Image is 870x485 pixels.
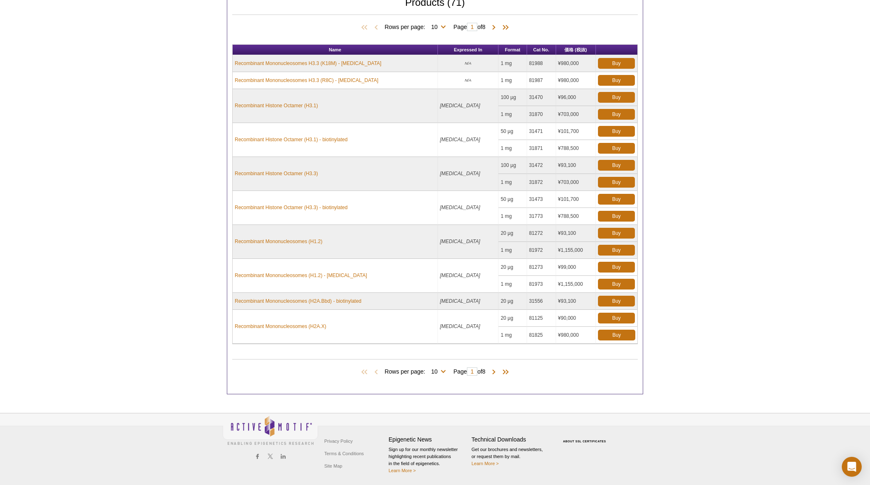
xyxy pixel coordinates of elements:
td: ¥788,500 [556,140,596,157]
i: [MEDICAL_DATA] [440,239,480,244]
a: Buy [598,92,635,103]
td: 1 mg [498,174,527,191]
i: [MEDICAL_DATA] [440,205,480,210]
a: Recombinant Mononucleosomes (H1.2) [235,238,322,245]
span: First Page [360,24,372,32]
td: 1 mg [498,242,527,259]
h2: Products (71) [232,359,638,360]
td: 31470 [527,89,556,106]
td: 100 µg [498,89,527,106]
span: Previous Page [372,24,380,32]
a: Buy [598,177,635,188]
td: 1 mg [498,140,527,157]
a: Buy [598,109,635,120]
td: 1 mg [498,55,527,72]
td: 31872 [527,174,556,191]
a: Buy [598,75,635,86]
td: 81988 [527,55,556,72]
a: Recombinant Histone Octamer (H3.3) [235,170,318,177]
a: Recombinant Mononucleosomes (H2A.X) [235,323,326,330]
td: 20 µg [498,293,527,310]
td: ¥90,000 [556,310,596,327]
a: Buy [598,313,635,323]
a: Terms & Conditions [322,447,366,460]
td: 31870 [527,106,556,123]
a: Learn More > [389,468,416,473]
a: Buy [598,279,635,290]
td: 1 mg [498,208,527,225]
td: 50 µg [498,191,527,208]
td: 1 mg [498,276,527,293]
i: [MEDICAL_DATA] [440,137,480,142]
p: Get our brochures and newsletters, or request them by mail. [471,446,550,467]
a: Buy [598,262,635,273]
span: Previous Page [372,368,380,376]
a: ABOUT SSL CERTIFICATES [563,440,606,443]
i: [MEDICAL_DATA] [440,298,480,304]
td: 31556 [527,293,556,310]
h4: Epigenetic News [389,436,467,443]
td: N/A [438,72,498,89]
a: Recombinant Mononucleosomes (H1.2) - [MEDICAL_DATA] [235,272,367,279]
i: [MEDICAL_DATA] [440,103,480,109]
a: Site Map [322,460,344,472]
td: ¥980,000 [556,72,596,89]
th: Name [233,45,438,55]
td: ¥101,700 [556,123,596,140]
td: ¥788,500 [556,208,596,225]
a: Buy [598,211,635,222]
th: Cat No. [527,45,556,55]
h4: Technical Downloads [471,436,550,443]
span: Next Page [490,368,498,376]
a: Recombinant Histone Octamer (H3.1) [235,102,318,109]
td: 81272 [527,225,556,242]
a: Buy [598,143,635,154]
td: 81273 [527,259,556,276]
span: Page of [449,23,489,31]
td: N/A [438,55,498,72]
a: Privacy Policy [322,435,355,447]
td: 1 mg [498,327,527,344]
img: Active Motif, [223,413,318,447]
a: Buy [598,228,635,239]
a: Buy [598,160,635,171]
td: 50 µg [498,123,527,140]
a: Learn More > [471,461,499,466]
td: 81987 [527,72,556,89]
a: Recombinant Mononucleosomes (H2A.Bbd) - biotinylated [235,297,362,305]
a: Buy [598,58,635,69]
td: 31472 [527,157,556,174]
a: Recombinant Mononucleosomes H3.3 (R8C) - [MEDICAL_DATA] [235,77,378,84]
span: Rows per page: [384,22,449,31]
td: ¥703,000 [556,174,596,191]
td: ¥101,700 [556,191,596,208]
td: ¥703,000 [556,106,596,123]
td: ¥1,155,000 [556,276,596,293]
td: 20 µg [498,310,527,327]
a: Buy [598,330,635,340]
span: First Page [360,368,372,376]
span: Last Page [498,24,510,32]
th: Format [498,45,527,55]
span: Rows per page: [384,367,449,375]
i: [MEDICAL_DATA] [440,171,480,176]
span: 8 [482,24,486,30]
span: Page of [449,367,489,376]
th: 価格 (税抜) [556,45,596,55]
td: 20 µg [498,225,527,242]
span: 8 [482,368,486,375]
td: 1 mg [498,106,527,123]
td: ¥99,000 [556,259,596,276]
td: ¥980,000 [556,55,596,72]
td: 100 µg [498,157,527,174]
th: Expressed In [438,45,498,55]
td: 31473 [527,191,556,208]
td: ¥93,100 [556,293,596,310]
table: Click to Verify - This site chose Symantec SSL for secure e-commerce and confidential communicati... [554,428,617,446]
a: Buy [598,296,635,306]
td: 81125 [527,310,556,327]
a: Buy [598,126,635,137]
td: 1 mg [498,72,527,89]
td: 81973 [527,276,556,293]
span: Last Page [498,368,510,376]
